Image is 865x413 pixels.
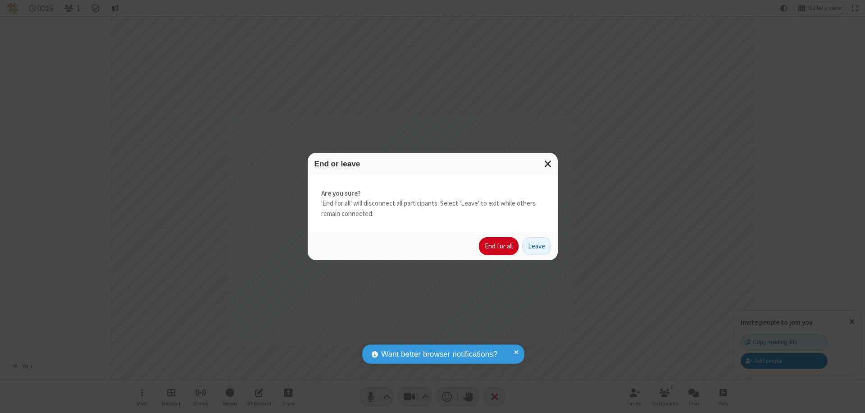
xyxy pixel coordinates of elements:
span: Want better browser notifications? [381,349,497,360]
button: Close modal [539,153,558,175]
button: Leave [522,237,551,255]
strong: Are you sure? [321,188,544,199]
button: End for all [479,237,519,255]
div: 'End for all' will disconnect all participants. Select 'Leave' to exit while others remain connec... [308,175,558,233]
h3: End or leave [314,160,551,168]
